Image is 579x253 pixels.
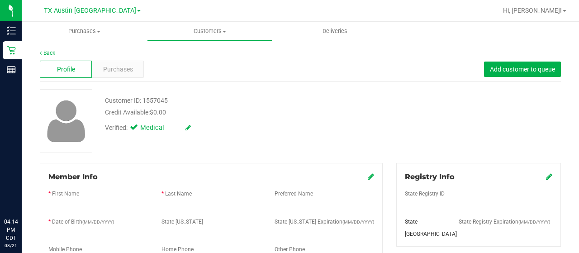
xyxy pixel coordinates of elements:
button: Add customer to queue [484,62,561,77]
span: Medical [140,123,176,133]
span: Purchases [103,65,133,74]
div: [GEOGRAPHIC_DATA] [398,230,452,238]
a: Back [40,50,55,56]
span: Deliveries [310,27,360,35]
label: State [US_STATE] [161,218,203,226]
label: State Registry ID [405,190,445,198]
label: Last Name [165,190,192,198]
img: user-icon.png [43,98,90,144]
label: Preferred Name [275,190,313,198]
inline-svg: Reports [7,65,16,74]
div: Customer ID: 1557045 [105,96,168,105]
span: TX Austin [GEOGRAPHIC_DATA] [44,7,136,14]
span: Registry Info [405,172,455,181]
span: Customers [147,27,272,35]
div: Credit Available: [105,108,359,117]
span: (MM/DD/YYYY) [82,220,114,224]
label: State Registry Expiration [459,218,550,226]
span: (MM/DD/YYYY) [518,220,550,224]
label: State [US_STATE] Expiration [275,218,374,226]
div: State [398,218,452,226]
span: Profile [57,65,75,74]
inline-svg: Retail [7,46,16,55]
span: Member Info [48,172,98,181]
inline-svg: Inventory [7,26,16,35]
div: Verified: [105,123,191,133]
label: Date of Birth [52,218,114,226]
p: 04:14 PM CDT [4,218,18,242]
a: Purchases [22,22,147,41]
span: (MM/DD/YYYY) [342,220,374,224]
iframe: Resource center unread badge [27,179,38,190]
span: Hi, [PERSON_NAME]! [503,7,562,14]
span: Purchases [22,27,147,35]
span: Add customer to queue [490,66,555,73]
a: Deliveries [272,22,398,41]
span: $0.00 [150,109,166,116]
a: Customers [147,22,272,41]
label: First Name [52,190,79,198]
p: 08/21 [4,242,18,249]
iframe: Resource center [9,181,36,208]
